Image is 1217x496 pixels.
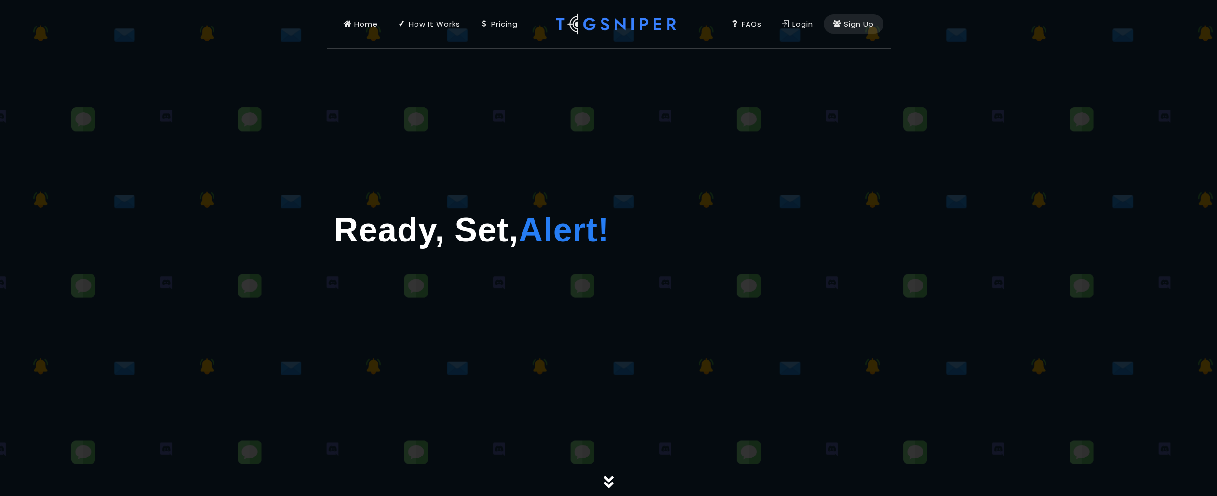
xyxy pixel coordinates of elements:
div: FAQs [731,19,762,29]
span: Alert! [519,211,610,249]
div: Pricing [481,19,518,29]
div: Login [782,19,813,29]
h1: Ready, Set, [334,205,695,255]
div: Sign Up [833,19,874,29]
div: How It Works [398,19,460,29]
a: Sign Up [824,14,883,34]
div: Home [344,19,378,29]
